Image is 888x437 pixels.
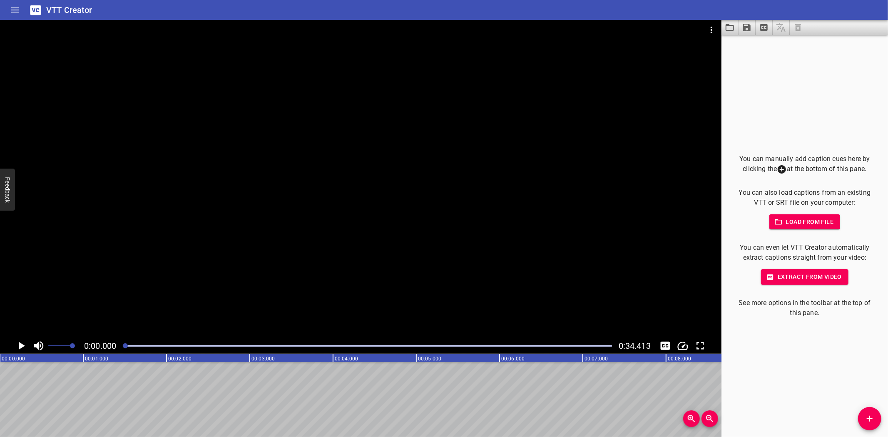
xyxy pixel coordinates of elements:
[725,22,735,32] svg: Load captions from file
[692,338,708,354] button: Toggle fullscreen
[735,243,875,263] p: You can even let VTT Creator automatically extract captions straight from your video:
[31,338,47,354] button: Toggle mute
[683,410,700,427] button: Zoom In
[335,356,358,362] text: 00:04.000
[739,20,756,35] button: Save captions to file
[501,356,525,362] text: 00:06.000
[768,272,842,282] span: Extract from video
[742,22,752,32] svg: Save captions to file
[701,20,721,40] button: Video Options
[735,154,875,174] p: You can manually add caption cues here by clicking the at the bottom of this pane.
[858,407,881,430] button: Add Cue
[123,345,612,347] div: Play progress
[668,356,691,362] text: 00:08.000
[735,188,875,208] p: You can also load captions from an existing VTT or SRT file on your computer:
[657,338,673,354] div: Hide/Show Captions
[735,298,875,318] p: See more options in the toolbar at the top of this pane.
[721,20,739,35] button: Load captions from file
[756,20,773,35] button: Extract captions from video
[769,214,841,230] button: Load from file
[619,341,651,351] span: Video Duration
[776,217,834,227] span: Load from file
[251,356,275,362] text: 00:03.000
[2,356,25,362] text: 00:00.000
[675,338,691,354] div: Playback Speed
[70,343,75,348] span: Set video volume
[701,410,718,427] button: Zoom Out
[84,341,116,351] span: Current Time
[168,356,192,362] text: 00:02.000
[585,356,608,362] text: 00:07.000
[657,338,673,354] button: Toggle captions
[692,338,708,354] div: Toggle Full Screen
[759,22,769,32] svg: Extract captions from video
[675,338,691,354] button: Change Playback Speed
[85,356,108,362] text: 00:01.000
[418,356,441,362] text: 00:05.000
[761,269,848,285] button: Extract from video
[13,338,29,354] button: Play/Pause
[46,3,92,17] h6: VTT Creator
[773,20,790,35] span: Add some captions below, then you can translate them.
